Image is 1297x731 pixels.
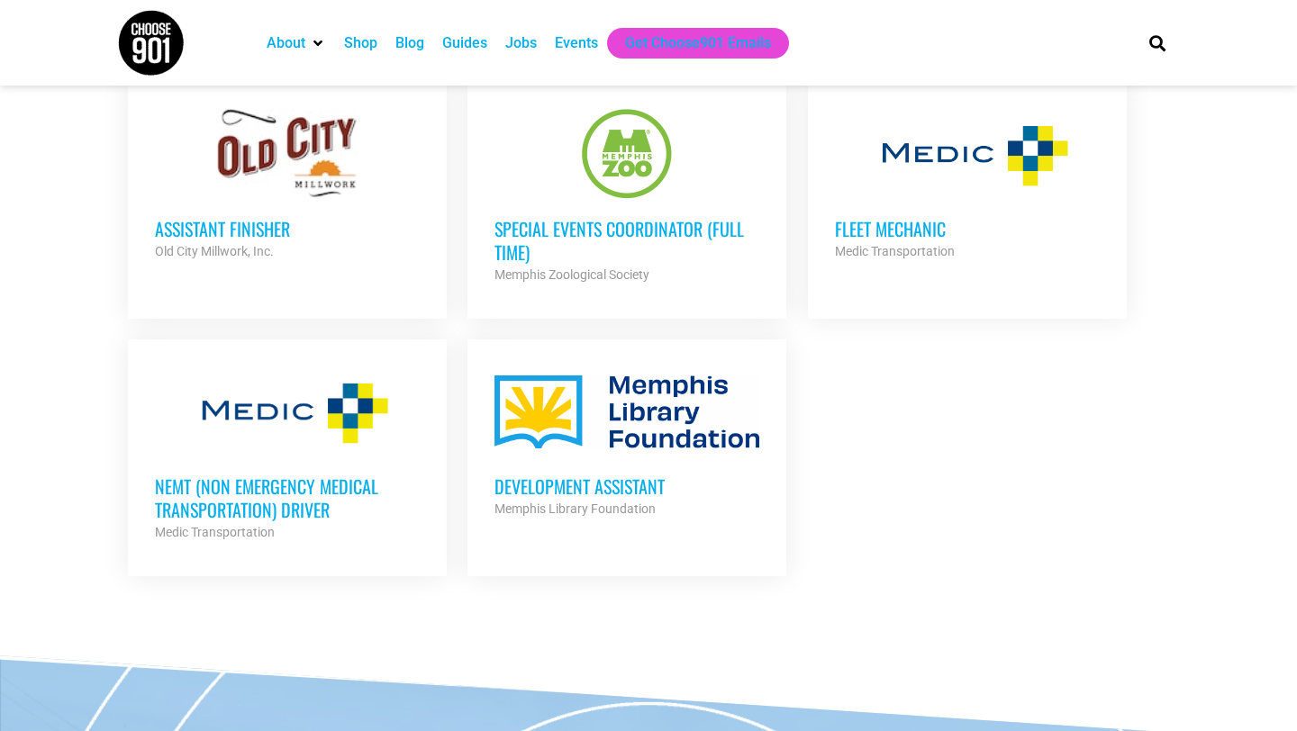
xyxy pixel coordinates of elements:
[155,217,420,240] h3: Assistant Finisher
[258,28,1119,59] nav: Main nav
[494,501,656,516] strong: Memphis Library Foundation
[625,32,771,54] a: Get Choose901 Emails
[155,474,420,521] h3: NEMT (Non Emergency Medical Transportation) Driver
[494,217,759,264] h3: Special Events Coordinator (Full Time)
[258,28,335,59] div: About
[442,32,487,54] a: Guides
[835,244,955,258] strong: Medic Transportation
[155,525,275,539] strong: Medic Transportation
[555,32,598,54] a: Events
[808,82,1127,289] a: Fleet Mechanic Medic Transportation
[494,267,649,282] strong: Memphis Zoological Society
[395,32,424,54] a: Blog
[128,82,447,289] a: Assistant Finisher Old City Millwork, Inc.
[835,217,1100,240] h3: Fleet Mechanic
[505,32,537,54] a: Jobs
[267,32,305,54] a: About
[467,82,786,312] a: Special Events Coordinator (Full Time) Memphis Zoological Society
[494,474,759,498] h3: Development Assistant
[155,244,274,258] strong: Old City Millwork, Inc.
[1143,28,1173,58] div: Search
[128,339,447,570] a: NEMT (Non Emergency Medical Transportation) Driver Medic Transportation
[467,339,786,546] a: Development Assistant Memphis Library Foundation
[344,32,377,54] a: Shop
